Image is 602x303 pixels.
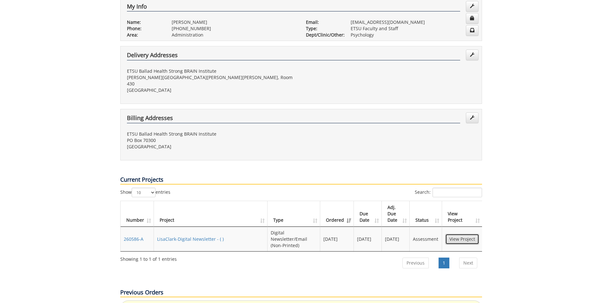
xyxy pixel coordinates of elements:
[306,19,341,25] p: Email:
[351,19,475,25] p: [EMAIL_ADDRESS][DOMAIN_NAME]
[268,201,320,227] th: Type: activate to sort column ascending
[351,25,475,32] p: ETSU Faculty and Staff
[127,131,296,137] p: ETSU Ballad Health Strong BRAIN Institute
[120,176,482,185] p: Current Projects
[320,227,354,251] td: [DATE]
[410,201,442,227] th: Status: activate to sort column ascending
[127,32,162,38] p: Area:
[127,115,460,123] h4: Billing Addresses
[121,201,154,227] th: Number: activate to sort column ascending
[306,32,341,38] p: Dept/Clinic/Other:
[172,25,296,32] p: [PHONE_NUMBER]
[415,188,482,197] label: Search:
[124,236,143,242] a: 260586-A
[306,25,341,32] p: Type:
[382,201,410,227] th: Adj. Due Date: activate to sort column ascending
[127,25,162,32] p: Phone:
[466,25,479,36] a: Change Communication Preferences
[172,19,296,25] p: [PERSON_NAME]
[127,87,296,93] p: [GEOGRAPHIC_DATA]
[157,236,224,242] a: LisaClark-Digital Newsletter - ( )
[120,253,177,262] div: Showing 1 to 1 of 1 entries
[433,188,482,197] input: Search:
[466,1,479,12] a: Edit Info
[402,258,429,268] a: Previous
[120,288,482,297] p: Previous Orders
[127,19,162,25] p: Name:
[442,201,482,227] th: View Project: activate to sort column ascending
[127,137,296,144] p: PO Box 70300
[351,32,475,38] p: Psychology
[354,201,382,227] th: Due Date: activate to sort column ascending
[127,68,296,74] p: ETSU Ballad Health Strong BRAIN Institute
[127,52,460,60] h4: Delivery Addresses
[268,227,320,251] td: Digital Newsletter/Email (Non-Printed)
[320,201,354,227] th: Ordered: activate to sort column ascending
[132,188,155,197] select: Showentries
[127,144,296,150] p: [GEOGRAPHIC_DATA]
[445,234,479,245] a: View Project
[120,188,170,197] label: Show entries
[410,227,442,251] td: Assessment
[466,13,479,24] a: Change Password
[354,227,382,251] td: [DATE]
[154,201,268,227] th: Project: activate to sort column ascending
[382,227,410,251] td: [DATE]
[127,74,296,87] p: [PERSON_NAME][GEOGRAPHIC_DATA][PERSON_NAME][PERSON_NAME], Room 430
[466,112,479,123] a: Edit Addresses
[127,3,460,12] h4: My Info
[459,258,477,268] a: Next
[439,258,449,268] a: 1
[172,32,296,38] p: Administration
[466,50,479,60] a: Edit Addresses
